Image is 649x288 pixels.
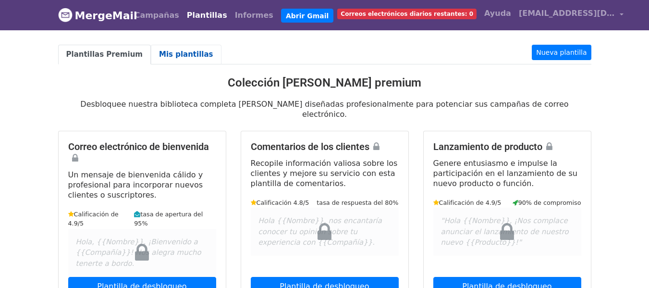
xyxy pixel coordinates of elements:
font: Calificación de 4.9/5 [439,199,502,206]
font: Genere entusiasmo e impulse la participación en el lanzamiento de su nuevo producto o función. [433,159,577,188]
font: Nueva plantilla [536,49,587,56]
iframe: Chat Widget [601,242,649,288]
font: MergeMail [75,10,137,22]
font: Abrir Gmail [286,12,329,19]
img: Logotipo de MergeMail [58,8,73,22]
font: Correo electrónico de bienvenida [68,141,209,152]
a: Plantillas Premium [58,45,151,64]
font: Correos electrónicos diarios restantes: 0 [341,11,473,17]
font: Informes [235,11,273,20]
a: Correos electrónicos diarios restantes: 0 [333,4,480,23]
font: 90% de compromiso [518,199,581,206]
a: Mis plantillas [151,45,221,64]
a: MergeMail [58,5,123,25]
font: tasa de respuesta del 80% [317,199,398,206]
font: Plantillas [187,11,227,20]
font: Calificación de 4.9/5 [68,211,119,227]
font: Mis plantillas [159,50,213,59]
font: Calificación 4.8/5 [257,199,309,206]
font: Desbloquee nuestra biblioteca completa [PERSON_NAME] diseñadas profesionalmente para potenciar su... [80,100,568,119]
a: Campañas [131,6,183,25]
font: tasa de apertura del 95% [134,211,203,227]
font: Plantillas Premium [66,50,143,59]
font: Recopile información valiosa sobre los clientes y mejore su servicio con esta plantilla de coment... [251,159,398,188]
div: Widget de chat [601,242,649,288]
a: Ayuda [480,4,515,23]
a: Informes [231,6,277,25]
font: Un mensaje de bienvenida cálido y profesional para incorporar nuevos clientes o suscriptores. [68,170,203,200]
a: Nueva plantilla [532,45,591,60]
font: Comentarios de los clientes [251,141,369,152]
font: Campañas [135,11,179,20]
font: Ayuda [484,9,511,18]
font: Colección [PERSON_NAME] premium [228,76,421,89]
a: Abrir Gmail [281,9,333,23]
a: [EMAIL_ADDRESS][DOMAIN_NAME] [515,4,627,26]
a: Plantillas [183,6,231,25]
font: Lanzamiento de producto [433,141,542,152]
